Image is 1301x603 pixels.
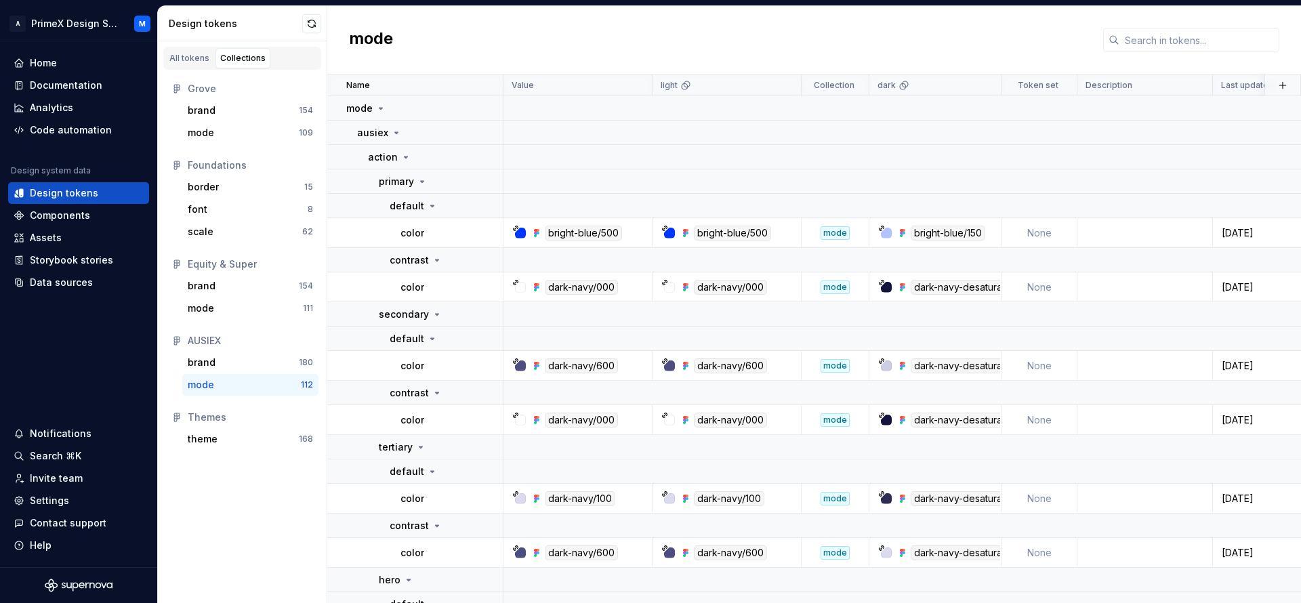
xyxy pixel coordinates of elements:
input: Search in tokens... [1119,28,1279,52]
div: 154 [299,105,313,116]
div: 8 [308,204,313,215]
td: None [1001,405,1077,435]
div: Help [30,539,51,552]
div: Grove [188,82,313,96]
div: mode [821,546,850,560]
div: 109 [299,127,313,138]
div: Design tokens [30,186,98,200]
div: Collections [220,53,266,64]
p: action [368,150,398,164]
p: Name [346,80,370,91]
div: M [139,18,146,29]
div: Code automation [30,123,112,137]
td: None [1001,218,1077,248]
a: Code automation [8,119,149,141]
div: dark-navy/000 [545,413,618,428]
div: 62 [302,226,313,237]
p: color [400,546,424,560]
div: mode [821,280,850,294]
div: 168 [299,434,313,444]
a: Data sources [8,272,149,293]
a: Documentation [8,75,149,96]
div: brand [188,104,215,117]
p: color [400,359,424,373]
a: Components [8,205,149,226]
div: Data sources [30,276,93,289]
div: Themes [188,411,313,424]
button: APrimeX Design SystemM [3,9,154,38]
div: brand [188,356,215,369]
p: Value [512,80,534,91]
p: default [390,465,424,478]
div: dark-navy/600 [545,545,618,560]
div: font [188,203,207,216]
div: 154 [299,280,313,291]
div: mode [188,301,214,315]
div: dark-navy-desaturated/850 [911,280,1041,295]
div: PrimeX Design System [31,17,118,30]
p: contrast [390,386,429,400]
p: color [400,413,424,427]
p: secondary [379,308,429,321]
div: mode [821,413,850,427]
button: Contact support [8,512,149,534]
div: Design system data [11,165,91,176]
div: border [188,180,219,194]
p: Last updated [1221,80,1274,91]
div: theme [188,432,218,446]
button: scale62 [182,221,318,243]
button: mode111 [182,297,318,319]
button: brand154 [182,275,318,297]
div: Components [30,209,90,222]
p: color [400,280,424,294]
div: mode [821,492,850,505]
div: bright-blue/500 [545,226,622,241]
a: Settings [8,490,149,512]
a: Analytics [8,97,149,119]
div: Equity & Super [188,257,313,271]
div: dark-navy-desaturated/150 [911,358,1039,373]
div: All tokens [169,53,209,64]
td: None [1001,484,1077,514]
a: Invite team [8,467,149,489]
div: dark-navy-desaturated/850 [911,413,1041,428]
div: Foundations [188,159,313,172]
td: None [1001,272,1077,302]
button: Help [8,535,149,556]
div: brand [188,279,215,293]
div: dark-navy-desaturated/100 [911,545,1039,560]
button: brand154 [182,100,318,121]
button: font8 [182,199,318,220]
button: mode109 [182,122,318,144]
div: Design tokens [169,17,302,30]
div: dark-navy/600 [545,358,618,373]
div: AUSIEX [188,334,313,348]
div: 112 [301,379,313,390]
button: mode112 [182,374,318,396]
a: border15 [182,176,318,198]
a: Home [8,52,149,74]
div: Storybook stories [30,253,113,267]
button: Search ⌘K [8,445,149,467]
p: hero [379,573,400,587]
p: light [661,80,678,91]
div: 15 [304,182,313,192]
div: Notifications [30,427,91,440]
div: bright-blue/500 [694,226,771,241]
div: bright-blue/150 [911,226,985,241]
div: dark-navy-desaturated/750 [911,491,1041,506]
div: Contact support [30,516,106,530]
div: 111 [303,303,313,314]
p: color [400,226,424,240]
p: default [390,199,424,213]
a: Supernova Logo [45,579,112,592]
td: None [1001,351,1077,381]
p: color [400,492,424,505]
p: ausiex [357,126,388,140]
div: Home [30,56,57,70]
button: Notifications [8,423,149,444]
div: dark-navy/000 [694,413,767,428]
